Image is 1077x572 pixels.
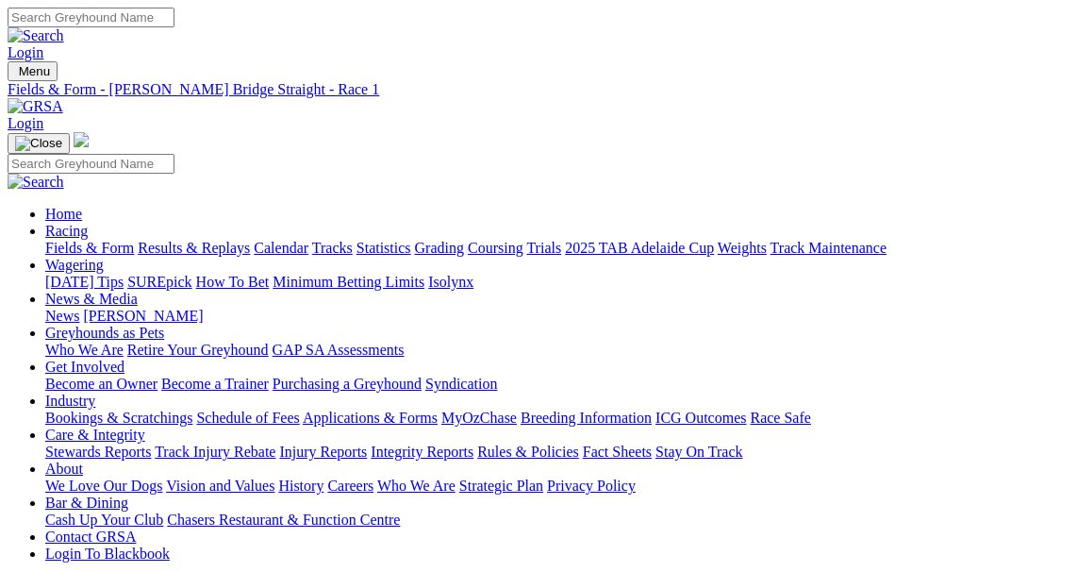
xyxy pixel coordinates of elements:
a: Retire Your Greyhound [127,342,269,358]
a: Become a Trainer [161,376,269,392]
a: ICG Outcomes [655,410,746,426]
a: Integrity Reports [371,444,473,460]
a: Fact Sheets [583,444,652,460]
a: Grading [415,240,464,256]
a: About [45,461,83,477]
a: Trials [526,240,561,256]
a: Privacy Policy [547,478,636,494]
a: Tracks [312,240,353,256]
a: Wagering [45,257,104,273]
a: 2025 TAB Adelaide Cup [565,240,714,256]
a: Bookings & Scratchings [45,410,192,426]
a: Coursing [468,240,523,256]
a: Get Involved [45,359,124,375]
a: Statistics [356,240,411,256]
span: Menu [19,64,50,78]
div: Industry [45,410,1069,427]
a: [DATE] Tips [45,274,124,290]
a: News [45,308,79,324]
a: Chasers Restaurant & Function Centre [167,512,400,528]
div: Wagering [45,274,1069,291]
a: Track Maintenance [770,240,886,256]
div: Racing [45,240,1069,257]
button: Toggle navigation [8,133,70,154]
a: Syndication [425,376,497,392]
img: logo-grsa-white.png [74,132,89,147]
a: Fields & Form [45,240,134,256]
a: Care & Integrity [45,427,145,443]
a: Results & Replays [138,240,250,256]
a: Purchasing a Greyhound [273,376,422,392]
a: Track Injury Rebate [155,444,275,460]
a: Injury Reports [279,444,367,460]
a: Isolynx [428,274,473,290]
a: SUREpick [127,274,191,290]
a: Breeding Information [521,410,652,426]
button: Toggle navigation [8,61,58,81]
input: Search [8,8,174,27]
img: GRSA [8,98,63,115]
a: GAP SA Assessments [273,342,405,358]
a: How To Bet [196,274,270,290]
a: Industry [45,393,95,409]
a: News & Media [45,291,138,307]
img: Search [8,27,64,44]
a: Vision and Values [166,478,274,494]
div: Get Involved [45,376,1069,393]
img: Search [8,174,64,191]
a: Login To Blackbook [45,546,170,562]
a: Applications & Forms [303,410,438,426]
a: Strategic Plan [459,478,543,494]
a: We Love Our Dogs [45,478,162,494]
a: Home [45,206,82,222]
a: Who We Are [377,478,456,494]
a: Become an Owner [45,376,157,392]
a: Careers [327,478,373,494]
div: Care & Integrity [45,444,1069,461]
div: About [45,478,1069,495]
a: Rules & Policies [477,444,579,460]
a: Race Safe [750,410,810,426]
a: Schedule of Fees [196,410,299,426]
a: Calendar [254,240,308,256]
a: Who We Are [45,342,124,358]
a: MyOzChase [441,410,517,426]
a: Stewards Reports [45,444,151,460]
a: Bar & Dining [45,495,128,511]
a: [PERSON_NAME] [83,308,203,324]
a: Weights [718,240,767,256]
input: Search [8,154,174,174]
a: Fields & Form - [PERSON_NAME] Bridge Straight - Race 1 [8,81,1069,98]
a: Racing [45,223,88,239]
a: Cash Up Your Club [45,512,163,528]
div: News & Media [45,308,1069,325]
div: Greyhounds as Pets [45,342,1069,359]
a: Login [8,44,43,60]
a: Greyhounds as Pets [45,325,164,341]
a: Contact GRSA [45,529,136,545]
a: Stay On Track [655,444,742,460]
a: Minimum Betting Limits [273,274,424,290]
div: Bar & Dining [45,512,1069,529]
img: Close [15,136,62,151]
a: Login [8,115,43,131]
a: History [278,478,323,494]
